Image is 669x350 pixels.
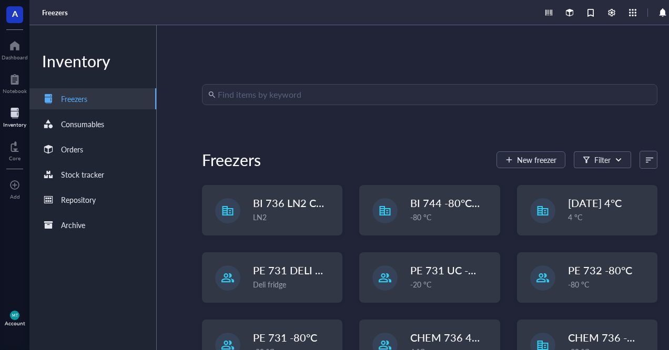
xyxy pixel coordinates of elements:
[9,155,21,161] div: Core
[2,54,28,60] div: Dashboard
[410,279,493,290] div: -20 °C
[568,263,632,277] span: PE 732 -80°C
[29,88,156,109] a: Freezers
[568,211,651,223] div: 4 °C
[9,138,21,161] a: Core
[496,151,565,168] button: New freezer
[517,156,556,164] span: New freezer
[10,193,20,200] div: Add
[3,88,27,94] div: Notebook
[29,139,156,160] a: Orders
[253,330,317,345] span: PE 731 -80°C
[61,169,104,180] div: Stock tracker
[410,330,483,345] span: CHEM 736 4°C
[568,330,651,345] span: CHEM 736 -80°C
[2,37,28,60] a: Dashboard
[29,50,156,71] div: Inventory
[568,195,622,210] span: [DATE] 4°C
[42,8,70,17] a: Freezers
[3,105,26,128] a: Inventory
[594,154,611,166] div: Filter
[410,263,492,277] span: PE 731 UC -20°C
[29,189,156,210] a: Repository
[61,93,87,105] div: Freezers
[61,194,96,205] div: Repository
[3,121,26,128] div: Inventory
[5,320,25,326] div: Account
[253,211,336,223] div: LN2
[202,149,261,170] div: Freezers
[29,214,156,235] a: Archive
[3,71,27,94] a: Notebook
[253,279,336,290] div: Deli fridge
[61,143,83,155] div: Orders
[61,118,104,130] div: Consumables
[29,164,156,185] a: Stock tracker
[12,7,18,20] span: A
[410,195,510,210] span: BI 744 -80°C [in vivo]
[12,313,17,317] span: MT
[61,219,85,231] div: Archive
[253,263,328,277] span: PE 731 DELI 4C
[29,114,156,135] a: Consumables
[410,211,493,223] div: -80 °C
[253,195,336,210] span: BI 736 LN2 Chest
[568,279,651,290] div: -80 °C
